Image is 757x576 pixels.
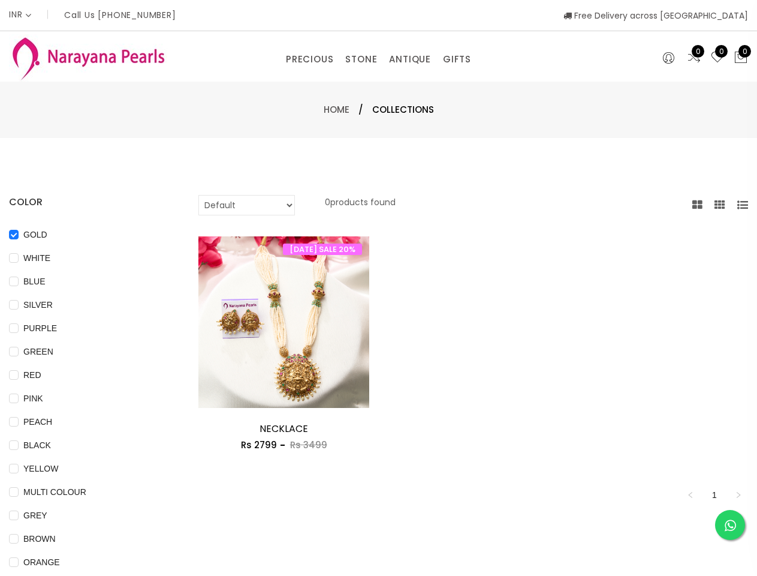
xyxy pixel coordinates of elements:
span: Free Delivery across [GEOGRAPHIC_DATA] [563,10,748,22]
span: RED [19,368,46,382]
h4: COLOR [9,195,162,209]
span: GREEN [19,345,58,358]
p: 0 products found [325,195,396,215]
span: left [687,491,694,499]
span: GREY [19,509,52,522]
a: 1 [705,486,723,504]
span: PURPLE [19,322,62,335]
span: ORANGE [19,556,65,569]
a: 0 [710,50,725,66]
li: Next Page [729,485,748,505]
span: 0 [692,45,704,58]
li: Previous Page [681,485,700,505]
span: [DATE] SALE 20% [283,244,362,255]
span: PEACH [19,415,57,428]
button: left [681,485,700,505]
span: right [735,491,742,499]
a: STONE [345,50,377,68]
span: BROWN [19,532,61,545]
span: 0 [715,45,728,58]
span: YELLOW [19,462,63,475]
a: Home [324,103,349,116]
a: 0 [687,50,701,66]
span: GOLD [19,228,52,241]
span: Rs 3499 [290,439,327,451]
button: 0 [734,50,748,66]
a: PRECIOUS [286,50,333,68]
span: MULTI COLOUR [19,485,91,499]
a: ANTIQUE [389,50,431,68]
span: / [358,103,363,117]
a: GIFTS [443,50,471,68]
span: 0 [738,45,751,58]
span: PINK [19,392,48,405]
span: BLUE [19,275,50,288]
p: Call Us [PHONE_NUMBER] [64,11,176,19]
span: WHITE [19,251,55,265]
span: Rs 2799 [241,439,277,451]
span: BLACK [19,439,56,452]
a: NECKLACE [260,422,308,436]
button: right [729,485,748,505]
span: SILVER [19,298,58,311]
span: Collections [372,103,434,117]
li: 1 [705,485,724,505]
